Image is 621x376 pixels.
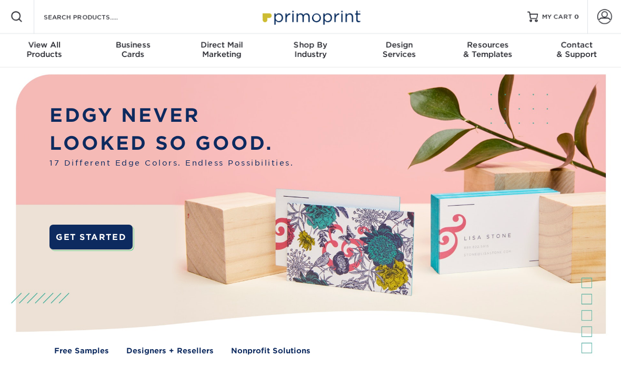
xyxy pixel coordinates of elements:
a: DesignServices [355,34,444,68]
span: Shop By [266,40,355,50]
span: Direct Mail [177,40,266,50]
a: Shop ByIndustry [266,34,355,68]
a: Contact& Support [532,34,621,68]
a: Free Samples [54,345,109,356]
p: LOOKED SO GOOD. [49,129,294,157]
div: Marketing [177,40,266,59]
div: Cards [89,40,178,59]
span: Design [355,40,444,50]
a: Direct MailMarketing [177,34,266,68]
span: MY CART [542,13,572,22]
img: Primoprint [258,5,363,28]
span: 0 [574,13,579,21]
span: Resources [444,40,533,50]
p: EDGY NEVER [49,101,294,129]
div: & Templates [444,40,533,59]
div: Services [355,40,444,59]
input: SEARCH PRODUCTS..... [43,11,145,23]
span: 17 Different Edge Colors. Endless Possibilities. [49,157,294,168]
span: Contact [532,40,621,50]
div: & Support [532,40,621,59]
a: Resources& Templates [444,34,533,68]
span: Business [89,40,178,50]
a: Nonprofit Solutions [231,345,310,356]
a: BusinessCards [89,34,178,68]
a: GET STARTED [49,225,132,249]
a: Designers + Resellers [126,345,214,356]
div: Industry [266,40,355,59]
